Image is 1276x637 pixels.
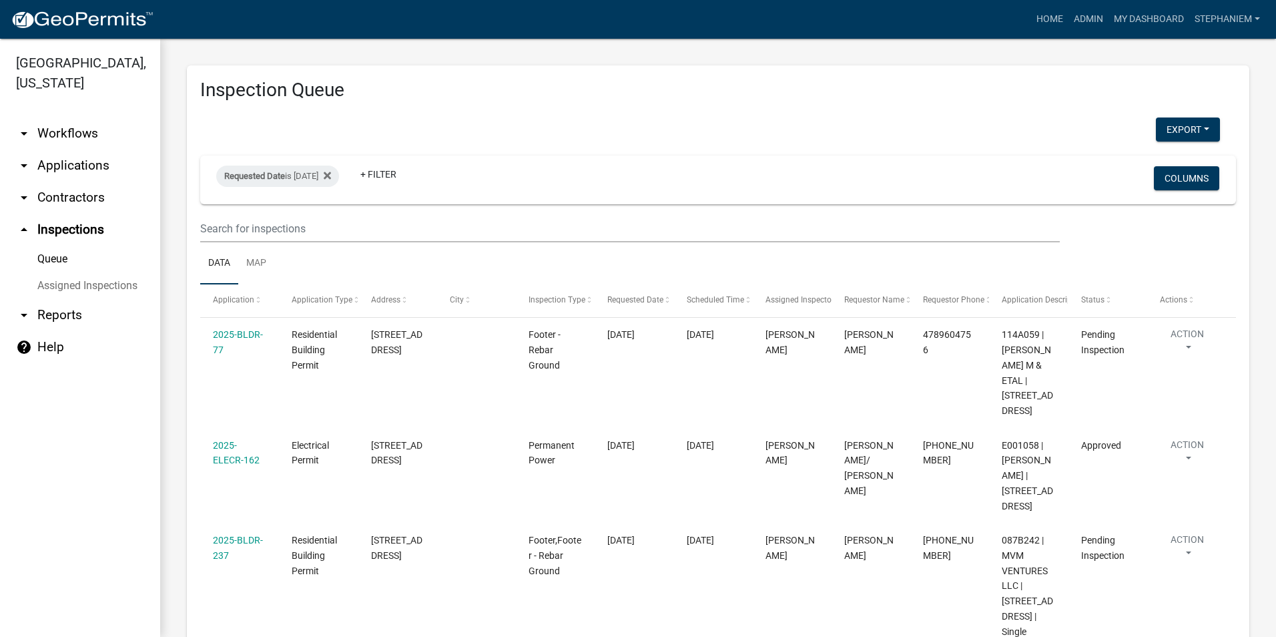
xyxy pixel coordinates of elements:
[529,535,581,576] span: Footer,Footer - Rebar Ground
[200,242,238,285] a: Data
[1002,440,1053,511] span: E001058 | GARCIA JOANNA | 180 Masters Way
[765,295,834,304] span: Assigned Inspector
[832,284,910,316] datatable-header-cell: Requestor Name
[595,284,673,316] datatable-header-cell: Requested Date
[1031,7,1068,32] a: Home
[16,307,32,323] i: arrow_drop_down
[1189,7,1265,32] a: StephanieM
[213,535,263,561] a: 2025-BLDR-237
[1068,7,1108,32] a: Admin
[371,535,422,561] span: 168 OAK LEAF CIR
[1002,329,1053,416] span: 114A059 | JONES THOMAS M & ETAL | 276 S STEEL BRIDGE RD
[450,295,464,304] span: City
[238,242,274,285] a: Map
[923,535,974,561] span: 478-363-0753
[529,440,575,466] span: Permanent Power
[200,79,1236,101] h3: Inspection Queue
[673,284,752,316] datatable-header-cell: Scheduled Time
[1081,295,1104,304] span: Status
[1160,533,1215,566] button: Action
[1160,438,1215,471] button: Action
[844,295,904,304] span: Requestor Name
[371,329,422,355] span: 276 S STEEL BRIDGE RD
[213,329,263,355] a: 2025-BLDR-77
[765,535,815,561] span: Cedrick Moreland
[1108,7,1189,32] a: My Dashboard
[1081,535,1125,561] span: Pending Inspection
[16,339,32,355] i: help
[16,222,32,238] i: arrow_drop_up
[923,295,984,304] span: Requestor Phone
[216,166,339,187] div: is [DATE]
[844,329,894,355] span: Tom Jones
[529,295,585,304] span: Inspection Type
[923,440,974,466] span: 404-713-0185
[607,535,635,546] span: 10/08/2025
[279,284,358,316] datatable-header-cell: Application Type
[516,284,595,316] datatable-header-cell: Inspection Type
[607,329,635,340] span: 10/08/2025
[1156,118,1220,142] button: Export
[16,158,32,174] i: arrow_drop_down
[213,295,254,304] span: Application
[358,284,436,316] datatable-header-cell: Address
[371,295,400,304] span: Address
[753,284,832,316] datatable-header-cell: Assigned Inspector
[213,440,260,466] a: 2025-ELECR-162
[687,533,740,548] div: [DATE]
[224,171,285,181] span: Requested Date
[765,440,815,466] span: Michele Rivera
[292,535,337,576] span: Residential Building Permit
[687,295,744,304] span: Scheduled Time
[910,284,989,316] datatable-header-cell: Requestor Phone
[607,440,635,451] span: 10/08/2025
[200,215,1060,242] input: Search for inspections
[1002,295,1086,304] span: Application Description
[923,329,971,355] span: 4789604756
[607,295,663,304] span: Requested Date
[1160,327,1215,361] button: Action
[844,440,894,496] span: Michele Rivera/ don Cardina
[687,327,740,343] div: [DATE]
[529,329,561,371] span: Footer - Rebar Ground
[1081,329,1125,355] span: Pending Inspection
[292,440,329,466] span: Electrical Permit
[16,126,32,142] i: arrow_drop_down
[292,295,352,304] span: Application Type
[350,162,407,186] a: + Filter
[1147,284,1226,316] datatable-header-cell: Actions
[1068,284,1147,316] datatable-header-cell: Status
[687,438,740,453] div: [DATE]
[989,284,1068,316] datatable-header-cell: Application Description
[1160,295,1187,304] span: Actions
[437,284,516,316] datatable-header-cell: City
[765,329,815,355] span: Cedrick Moreland
[844,535,894,561] span: Mitch Melder
[200,284,279,316] datatable-header-cell: Application
[1081,440,1121,451] span: Approved
[16,190,32,206] i: arrow_drop_down
[1154,166,1219,190] button: Columns
[292,329,337,371] span: Residential Building Permit
[371,440,422,466] span: 108 PINE ST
